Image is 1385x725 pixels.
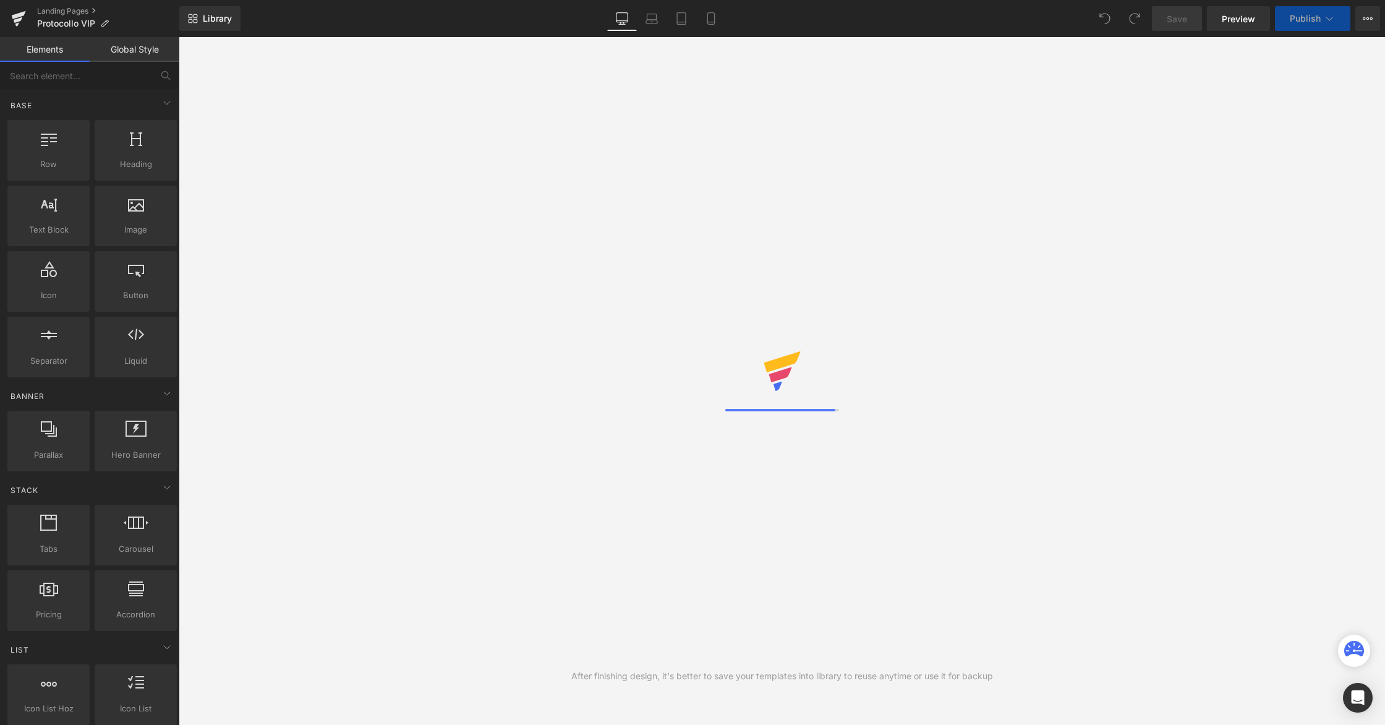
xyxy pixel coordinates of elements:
[11,448,86,461] span: Parallax
[9,644,30,656] span: List
[98,543,173,556] span: Carousel
[1207,6,1270,31] a: Preview
[9,390,46,402] span: Banner
[11,543,86,556] span: Tabs
[37,19,95,28] span: Protocollo VIP
[1290,14,1321,24] span: Publish
[98,354,173,367] span: Liquid
[571,669,993,683] div: After finishing design, it's better to save your templates into library to reuse anytime or use i...
[98,223,173,236] span: Image
[9,100,33,111] span: Base
[11,158,86,171] span: Row
[1167,12,1187,25] span: Save
[11,223,86,236] span: Text Block
[98,702,173,715] span: Icon List
[98,608,173,621] span: Accordion
[9,484,40,496] span: Stack
[1222,12,1255,25] span: Preview
[11,608,86,621] span: Pricing
[203,13,232,24] span: Library
[179,6,241,31] a: New Library
[98,289,173,302] span: Button
[37,6,179,16] a: Landing Pages
[696,6,726,31] a: Mobile
[1093,6,1117,31] button: Undo
[1355,6,1380,31] button: More
[1275,6,1350,31] button: Publish
[98,158,173,171] span: Heading
[667,6,696,31] a: Tablet
[1343,683,1373,713] div: Open Intercom Messenger
[98,448,173,461] span: Hero Banner
[607,6,637,31] a: Desktop
[11,354,86,367] span: Separator
[90,37,179,62] a: Global Style
[11,289,86,302] span: Icon
[1122,6,1147,31] button: Redo
[637,6,667,31] a: Laptop
[11,702,86,715] span: Icon List Hoz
